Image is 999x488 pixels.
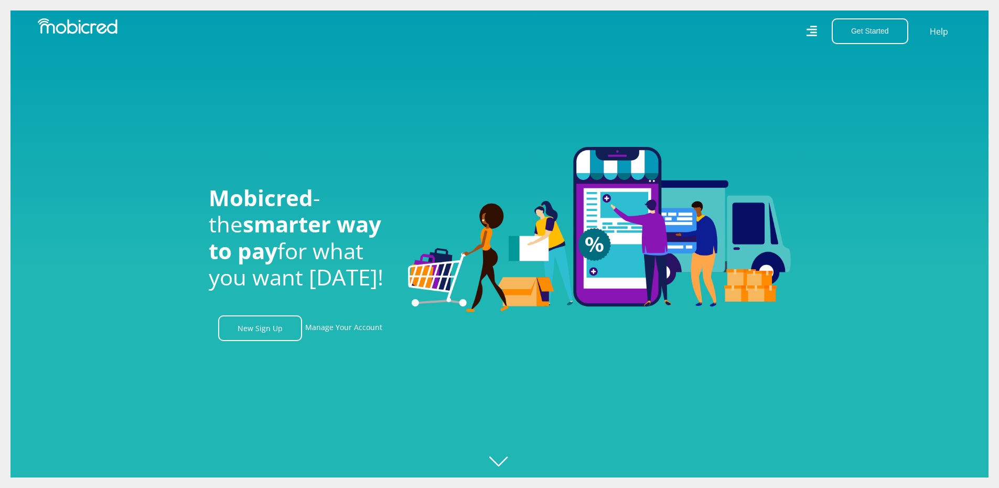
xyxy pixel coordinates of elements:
img: Welcome to Mobicred [408,147,791,313]
a: Manage Your Account [305,315,382,341]
span: smarter way to pay [209,209,381,265]
a: New Sign Up [218,315,302,341]
h1: - the for what you want [DATE]! [209,185,392,291]
a: Help [929,25,949,38]
span: Mobicred [209,183,313,213]
button: Get Started [832,18,908,44]
img: Mobicred [38,18,117,34]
